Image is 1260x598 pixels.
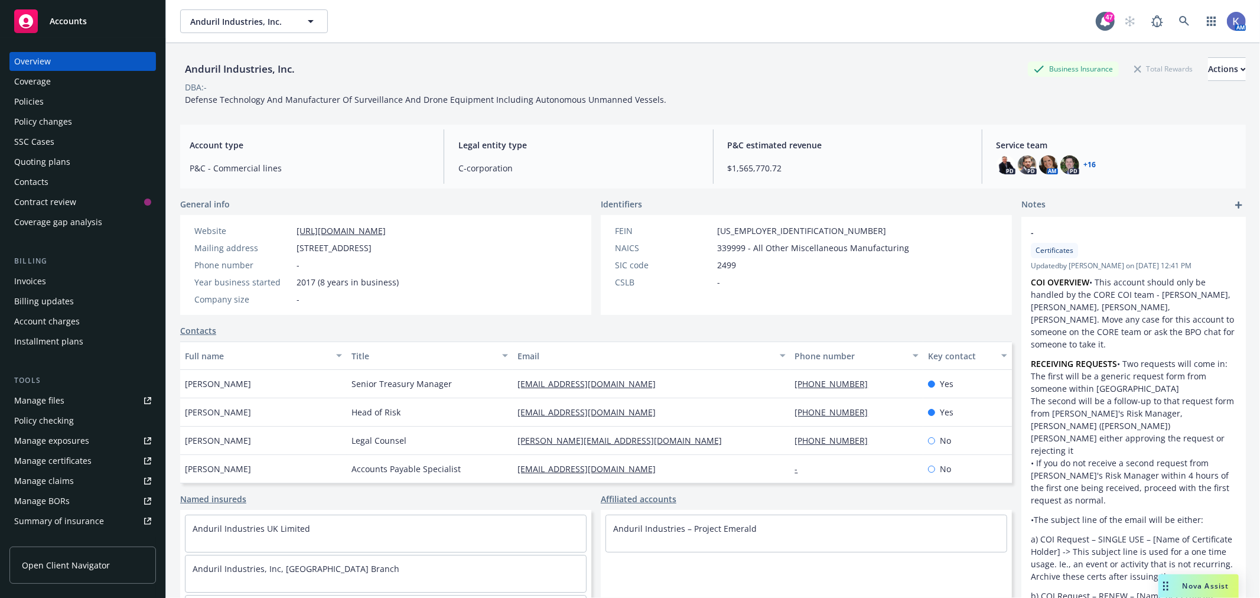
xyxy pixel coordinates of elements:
[194,276,292,288] div: Year business started
[351,463,461,475] span: Accounts Payable Specialist
[728,162,968,174] span: $1,565,770.72
[14,272,46,291] div: Invoices
[194,242,292,254] div: Mailing address
[997,139,1236,151] span: Service team
[1128,61,1199,76] div: Total Rewards
[1031,276,1236,350] p: • This account should only be handled by the CORE COI team - [PERSON_NAME], [PERSON_NAME], [PERSO...
[185,378,251,390] span: [PERSON_NAME]
[1031,357,1236,370] p: • Two requests will come in:
[190,139,429,151] span: Account type
[458,139,698,151] span: Legal entity type
[14,312,80,331] div: Account charges
[517,463,665,474] a: [EMAIL_ADDRESS][DOMAIN_NAME]
[14,411,74,430] div: Policy checking
[9,52,156,71] a: Overview
[185,406,251,418] span: [PERSON_NAME]
[517,378,665,389] a: [EMAIL_ADDRESS][DOMAIN_NAME]
[517,350,772,362] div: Email
[9,72,156,91] a: Coverage
[940,406,953,418] span: Yes
[923,342,1012,370] button: Key contact
[193,523,310,534] a: Anduril Industries UK Limited
[517,435,731,446] a: [PERSON_NAME][EMAIL_ADDRESS][DOMAIN_NAME]
[297,242,372,254] span: [STREET_ADDRESS]
[180,9,328,33] button: Anduril Industries, Inc.
[9,512,156,531] a: Summary of insurance
[194,259,292,271] div: Phone number
[795,407,878,418] a: [PHONE_NUMBER]
[1158,574,1173,598] div: Drag to move
[14,431,89,450] div: Manage exposures
[1018,155,1037,174] img: photo
[1031,513,1236,526] p: •The subject line of the email will be either:
[194,293,292,305] div: Company size
[717,276,720,288] span: -
[1104,12,1115,22] div: 47
[351,434,406,447] span: Legal Counsel
[14,512,104,531] div: Summary of insurance
[1227,12,1246,31] img: photo
[9,431,156,450] a: Manage exposures
[790,342,923,370] button: Phone number
[9,193,156,212] a: Contract review
[601,198,642,210] span: Identifiers
[9,472,156,490] a: Manage claims
[717,242,909,254] span: 339999 - All Other Miscellaneous Manufacturing
[1208,57,1246,81] button: Actions
[601,493,676,505] a: Affiliated accounts
[14,92,44,111] div: Policies
[297,276,399,288] span: 2017 (8 years in business)
[613,523,757,534] a: Anduril Industries – Project Emerald
[193,563,399,574] a: Anduril Industries, Inc, [GEOGRAPHIC_DATA] Branch
[180,61,299,77] div: Anduril Industries, Inc.
[1031,533,1236,583] p: a) COI Request – SINGLE USE – [Name of Certificate Holder] -> This subject line is used for a one...
[1031,457,1236,506] p: • If you do not receive a second request from [PERSON_NAME]'s Risk Manager within 4 hours of the ...
[1118,9,1142,33] a: Start snowing
[928,350,994,362] div: Key contact
[14,112,72,131] div: Policy changes
[14,292,74,311] div: Billing updates
[9,272,156,291] a: Invoices
[180,198,230,210] span: General info
[1158,574,1239,598] button: Nova Assist
[185,463,251,475] span: [PERSON_NAME]
[14,173,48,191] div: Contacts
[297,225,386,236] a: [URL][DOMAIN_NAME]
[517,407,665,418] a: [EMAIL_ADDRESS][DOMAIN_NAME]
[615,225,712,237] div: FEIN
[9,213,156,232] a: Coverage gap analysis
[795,435,878,446] a: [PHONE_NUMBER]
[1031,277,1089,288] strong: COI OVERVIEW
[795,463,808,474] a: -
[9,391,156,410] a: Manage files
[14,492,70,511] div: Manage BORs
[795,350,906,362] div: Phone number
[940,434,951,447] span: No
[194,225,292,237] div: Website
[940,463,951,475] span: No
[180,324,216,337] a: Contacts
[1084,161,1096,168] a: +16
[1031,370,1236,395] li: The first will be a generic request form from someone within [GEOGRAPHIC_DATA]
[1183,581,1229,591] span: Nova Assist
[347,342,513,370] button: Title
[1031,261,1236,271] span: Updated by [PERSON_NAME] on [DATE] 12:41 PM
[513,342,790,370] button: Email
[14,132,54,151] div: SSC Cases
[717,259,736,271] span: 2499
[1060,155,1079,174] img: photo
[1232,198,1246,212] a: add
[351,378,452,390] span: Senior Treasury Manager
[795,378,878,389] a: [PHONE_NUMBER]
[297,259,299,271] span: -
[1208,58,1246,80] div: Actions
[717,225,886,237] span: [US_EMPLOYER_IDENTIFICATION_NUMBER]
[14,472,74,490] div: Manage claims
[14,391,64,410] div: Manage files
[1021,198,1046,212] span: Notes
[1173,9,1196,33] a: Search
[9,332,156,351] a: Installment plans
[14,193,76,212] div: Contract review
[728,139,968,151] span: P&C estimated revenue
